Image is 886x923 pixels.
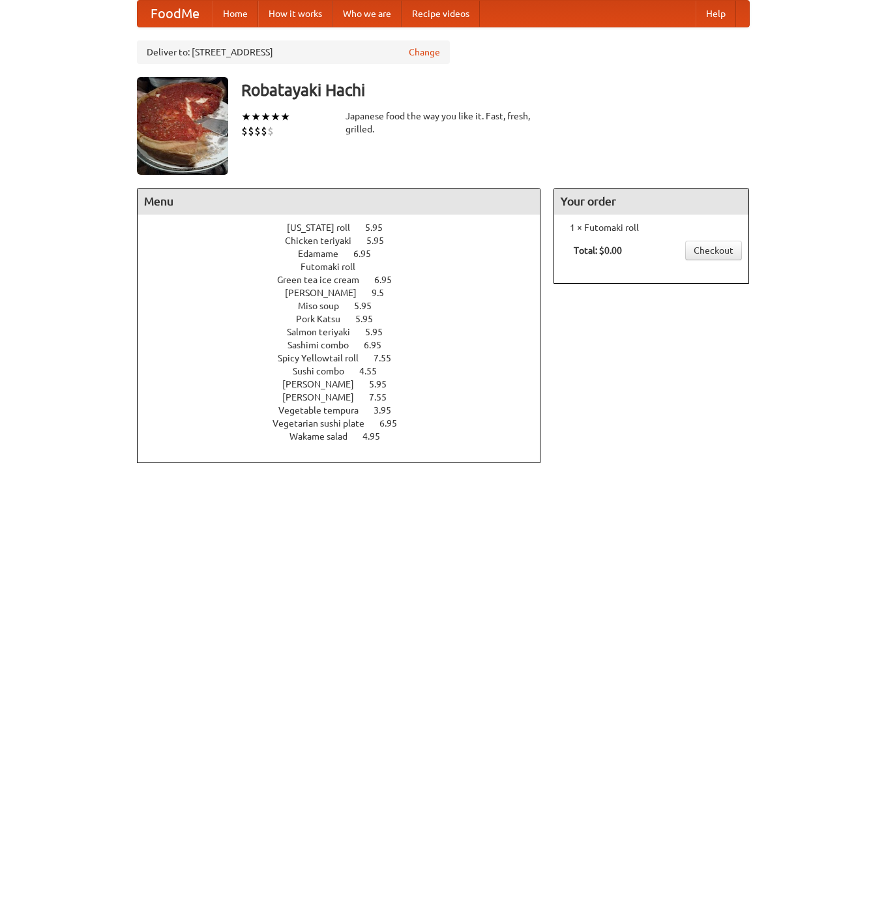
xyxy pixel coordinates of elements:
[362,431,393,442] span: 4.95
[301,262,392,272] a: Futomaki roll
[282,379,367,389] span: [PERSON_NAME]
[301,262,368,272] span: Futomaki roll
[241,77,750,103] h3: Robatayaki Hachi
[258,1,332,27] a: How it works
[359,366,390,376] span: 4.55
[138,1,213,27] a: FoodMe
[271,110,280,124] li: ★
[278,405,415,416] a: Vegetable tempura 3.95
[138,189,540,215] h4: Menu
[261,110,271,124] li: ★
[278,353,372,363] span: Spicy Yellowtail roll
[374,405,404,416] span: 3.95
[372,288,397,298] span: 9.5
[365,222,396,233] span: 5.95
[289,431,404,442] a: Wakame salad 4.95
[293,366,401,376] a: Sushi combo 4.55
[251,110,261,124] li: ★
[364,340,394,350] span: 6.95
[285,288,408,298] a: [PERSON_NAME] 9.5
[366,235,397,246] span: 5.95
[241,124,248,138] li: $
[296,314,397,324] a: Pork Katsu 5.95
[137,77,228,175] img: angular.jpg
[346,110,541,136] div: Japanese food the way you like it. Fast, fresh, grilled.
[685,241,742,260] a: Checkout
[298,249,351,259] span: Edamame
[298,301,396,311] a: Miso soup 5.95
[293,366,357,376] span: Sushi combo
[288,340,406,350] a: Sashimi combo 6.95
[409,46,440,59] a: Change
[137,40,450,64] div: Deliver to: [STREET_ADDRESS]
[298,301,352,311] span: Miso soup
[285,235,408,246] a: Chicken teriyaki 5.95
[278,353,415,363] a: Spicy Yellowtail roll 7.55
[277,275,416,285] a: Green tea ice cream 6.95
[296,314,353,324] span: Pork Katsu
[267,124,274,138] li: $
[282,379,411,389] a: [PERSON_NAME] 5.95
[278,405,372,416] span: Vegetable tempura
[354,301,385,311] span: 5.95
[287,327,363,337] span: Salmon teriyaki
[574,245,622,256] b: Total: $0.00
[374,353,404,363] span: 7.55
[261,124,267,138] li: $
[287,222,363,233] span: [US_STATE] roll
[298,249,395,259] a: Edamame 6.95
[248,124,254,138] li: $
[282,392,411,402] a: [PERSON_NAME] 7.55
[353,249,384,259] span: 6.95
[402,1,480,27] a: Recipe videos
[365,327,396,337] span: 5.95
[282,392,367,402] span: [PERSON_NAME]
[287,222,407,233] a: [US_STATE] roll 5.95
[374,275,405,285] span: 6.95
[280,110,290,124] li: ★
[379,418,410,429] span: 6.95
[355,314,386,324] span: 5.95
[277,275,372,285] span: Green tea ice cream
[696,1,736,27] a: Help
[287,327,407,337] a: Salmon teriyaki 5.95
[254,124,261,138] li: $
[332,1,402,27] a: Who we are
[554,189,748,215] h4: Your order
[285,288,370,298] span: [PERSON_NAME]
[241,110,251,124] li: ★
[213,1,258,27] a: Home
[561,221,742,234] li: 1 × Futomaki roll
[273,418,421,429] a: Vegetarian sushi plate 6.95
[369,379,400,389] span: 5.95
[273,418,377,429] span: Vegetarian sushi plate
[285,235,364,246] span: Chicken teriyaki
[369,392,400,402] span: 7.55
[289,431,361,442] span: Wakame salad
[288,340,362,350] span: Sashimi combo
